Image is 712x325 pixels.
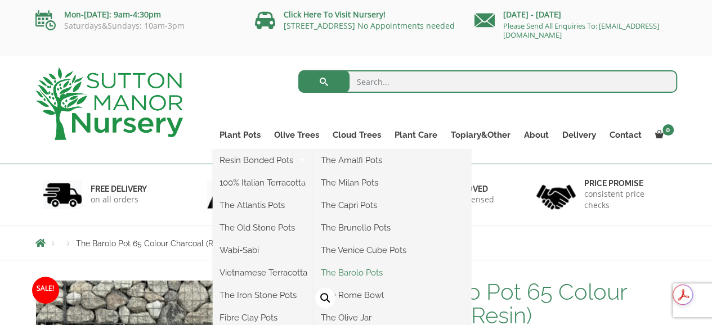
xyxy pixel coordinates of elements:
a: Plant Pots [213,127,267,143]
img: logo [35,67,183,140]
a: Olive Trees [267,127,326,143]
a: The Brunello Pots [314,219,471,236]
p: Mon-[DATE]: 9am-4:30pm [35,8,238,21]
a: Plant Care [388,127,444,143]
a: The Milan Pots [314,174,471,191]
a: The Venice Cube Pots [314,242,471,259]
span: Sale! [32,277,59,304]
a: 0 [648,127,677,143]
a: The Capri Pots [314,197,471,214]
h6: Price promise [584,178,670,188]
a: Vietnamese Terracotta [213,264,314,281]
a: The Iron Stone Pots [213,287,314,304]
a: The Old Stone Pots [213,219,314,236]
a: The Amalfi Pots [314,152,471,169]
a: 100% Italian Terracotta [213,174,314,191]
a: The Barolo Pots [314,264,471,281]
a: View full-screen image gallery [315,288,335,308]
span: The Barolo Pot 65 Colour Charcoal (Resin) [76,239,230,248]
img: 2.jpg [207,180,247,209]
a: About [517,127,556,143]
p: on all orders [91,194,147,205]
img: 4.jpg [536,178,576,212]
a: [STREET_ADDRESS] No Appointments needed [284,20,455,31]
nav: Breadcrumbs [35,238,677,247]
p: consistent price checks [584,188,670,211]
a: Delivery [556,127,603,143]
a: Cloud Trees [326,127,388,143]
input: Search... [298,70,677,93]
a: Topiary&Other [444,127,517,143]
span: 0 [662,124,674,136]
a: Wabi-Sabi [213,242,314,259]
a: Click Here To Visit Nursery! [284,9,386,20]
a: Resin Bonded Pots [213,152,314,169]
h6: FREE DELIVERY [91,184,147,194]
a: Contact [603,127,648,143]
img: 1.jpg [43,180,82,209]
a: The Atlantis Pots [213,197,314,214]
p: Saturdays&Sundays: 10am-3pm [35,21,238,30]
p: [DATE] - [DATE] [474,8,677,21]
a: The Rome Bowl [314,287,471,304]
a: Please Send All Enquiries To: [EMAIL_ADDRESS][DOMAIN_NAME] [503,21,659,40]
